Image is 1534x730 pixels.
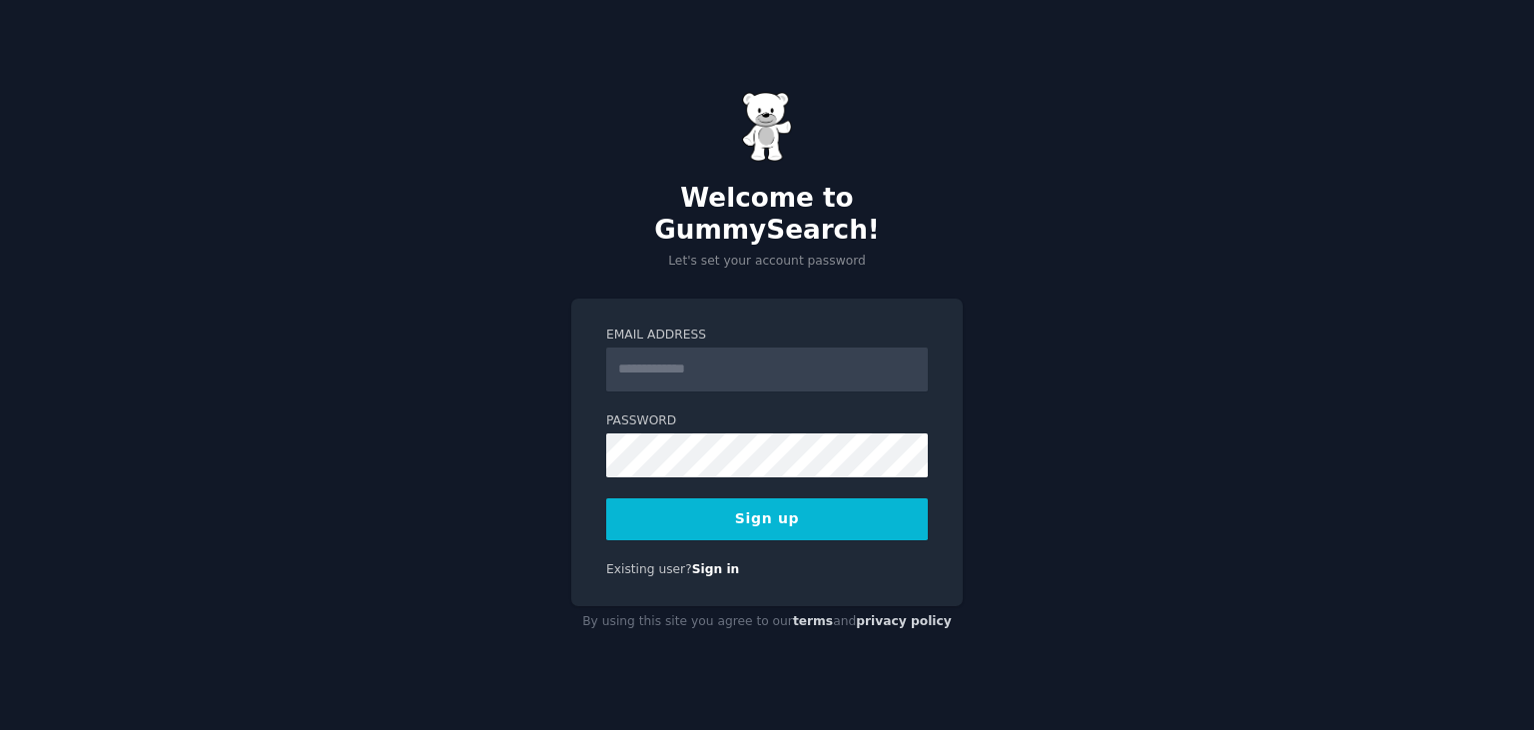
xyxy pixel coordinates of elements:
div: By using this site you agree to our and [571,606,963,638]
p: Let's set your account password [571,253,963,271]
a: Sign in [692,562,740,576]
img: Gummy Bear [742,92,792,162]
a: terms [793,614,833,628]
label: Password [606,412,928,430]
h2: Welcome to GummySearch! [571,183,963,246]
span: Existing user? [606,562,692,576]
button: Sign up [606,498,928,540]
a: privacy policy [856,614,952,628]
label: Email Address [606,327,928,345]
